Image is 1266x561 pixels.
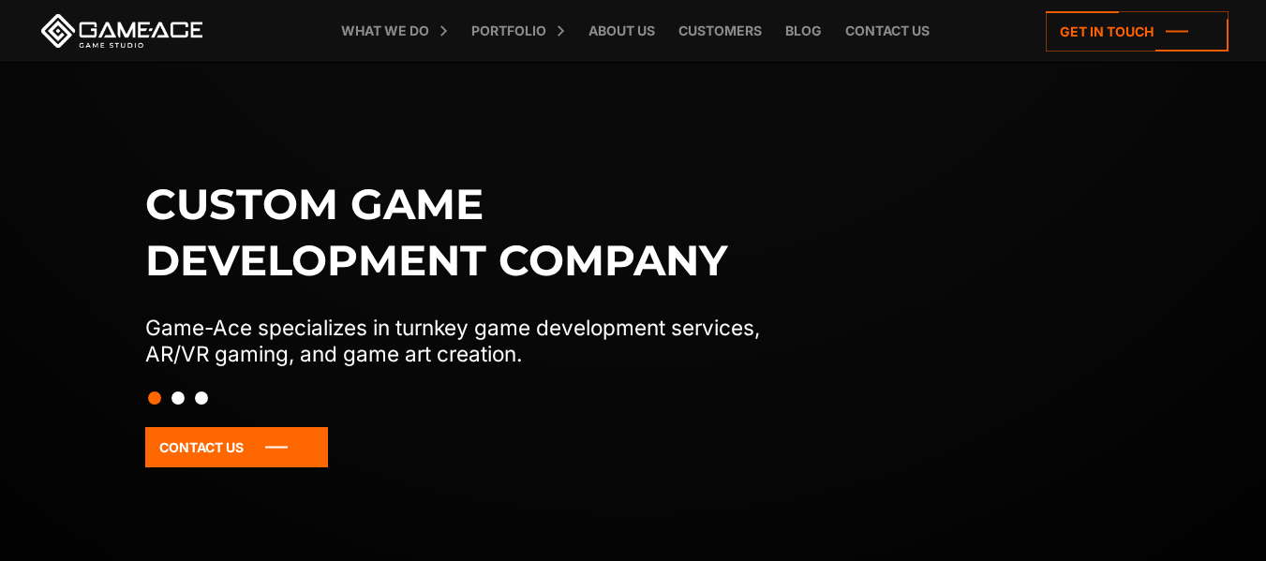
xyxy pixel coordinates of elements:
[171,382,185,414] button: Slide 2
[145,315,799,367] p: Game-Ace specializes in turnkey game development services, AR/VR gaming, and game art creation.
[195,382,208,414] button: Slide 3
[145,176,799,288] h1: Custom game development company
[145,427,328,467] a: Contact Us
[1046,11,1229,52] a: Get in touch
[148,382,161,414] button: Slide 1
